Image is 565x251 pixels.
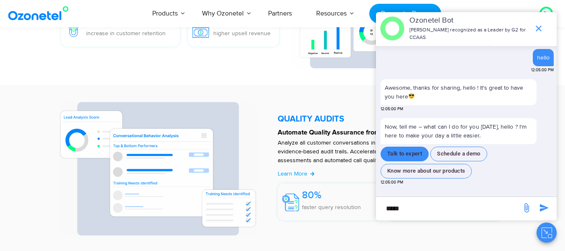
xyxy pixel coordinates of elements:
[531,67,554,73] span: 12:05:00 PM
[369,4,441,23] a: Request a Demo
[409,26,529,41] p: [PERSON_NAME] recognized as a Leader by G2 for CCAAS
[192,19,209,38] img: 15%
[278,129,440,136] strong: Automate Quality Assurance from Every Conversation
[380,16,404,41] img: header
[278,169,315,178] a: Learn More
[537,223,557,243] button: Close chat
[409,15,529,26] p: Ozonetel Bot
[86,29,166,38] p: increase in customer retention
[282,194,299,211] img: 80%
[278,115,502,123] h5: QUALITY AUDITS
[537,53,550,62] div: hello
[302,203,361,212] p: faster query resolution
[530,20,547,37] span: end chat or minimize
[381,164,472,179] button: Know more about our products
[278,170,307,177] span: Learn More
[380,201,517,216] div: new-msg-input
[518,199,535,216] span: send message
[536,199,552,216] span: send message
[385,83,532,101] p: Awesome, thanks for sharing, hello ! It's great to have you here
[430,147,487,161] button: Schedule a demo
[381,118,537,144] p: Now, tell me – what can I do for you [DATE], hello ? I'm here to make your day a little easier.
[381,147,429,161] button: Talk to expert
[381,179,403,186] span: 12:05:00 PM
[302,189,322,201] span: 80%
[278,138,494,165] p: Analyze all customer conversations in real-time with customizable parameters and evidence-based a...
[65,20,82,37] img: 60%
[409,93,414,99] img: 😎
[213,29,271,38] p: higher upsell revenue
[381,106,403,112] span: 12:05:00 PM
